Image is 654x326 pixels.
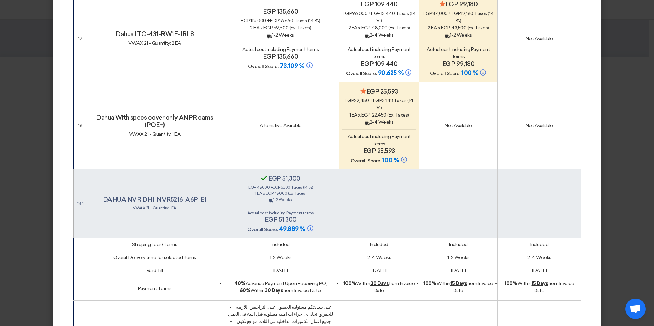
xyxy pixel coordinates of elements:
[265,288,283,294] u: 30 Days
[128,40,181,46] span: VWAX 21 - Quantity: 2 EA
[225,31,336,39] div: 1-2 Weeks
[228,304,333,317] span: على سيادتكم مسئوليه الحصول على التراخيص اللازمه للحفر و اتخاذ اى اجراءات امنيه مطلوبه قبل البدء ف...
[241,18,250,24] span: egp
[240,288,322,294] span: Within from Invoice Date.
[225,216,336,223] h4: egp 51,300
[129,131,180,137] span: VWAX 21 - Quantity: 1 EA
[452,11,461,16] span: egp
[87,277,222,300] td: Payment Terms
[348,46,411,59] span: Actual cost including Payment terms
[133,206,176,210] span: VWAX 21 - Quantity: 1 EA
[349,112,351,118] span: 1
[497,251,581,264] td: 2-4 Weeks
[467,25,489,31] span: (Ex. Taxes)
[247,210,314,215] span: Actual cost including Payment terms
[382,157,399,164] span: 100 %
[423,281,436,286] strong: 100%
[342,241,416,248] div: Included
[263,25,288,31] span: egp 59,500
[273,185,280,190] span: egp
[450,281,467,286] u: 15 Days
[87,264,222,277] td: Valid Till
[289,25,311,31] span: (Ex. Taxes)
[422,60,494,68] h4: egp 99,180
[339,251,419,264] td: 2-4 Weeks
[500,122,578,129] div: Not Available
[342,31,416,39] div: 2-4 Weeks
[505,281,574,294] span: Within from Invoice Date.
[73,169,87,238] td: 18.1
[240,288,251,294] strong: 60%
[370,281,389,286] u: 30 Days
[352,112,361,118] span: EA x
[343,281,356,286] strong: 100%
[234,281,246,286] strong: 40%
[279,225,314,233] span: 49.889 %
[253,25,262,31] span: EA x
[342,1,416,8] h4: egp 109,440
[343,11,352,16] span: egp
[346,71,377,77] span: Overall Score:
[387,112,409,118] span: (Ex. Taxes)
[342,97,416,111] div: 22,450 + 3,143 Taxes (14 %)
[345,98,354,104] span: egp
[222,264,339,277] td: [DATE]
[371,11,381,16] span: egp
[419,251,497,264] td: 1-2 Weeks
[500,241,578,248] div: Included
[422,31,494,39] div: 1-2 Weeks
[280,62,304,70] span: 73.109 %
[361,25,387,31] span: egp 48,000
[342,10,416,24] div: 96,000 + 13,440 Taxes (14 %)
[423,11,432,16] span: egp
[431,25,440,31] span: EA x
[248,185,256,190] span: egp
[255,191,256,196] span: 1
[248,64,278,69] span: Overall Score:
[497,264,581,277] td: [DATE]
[222,251,339,264] td: 1-2 Weeks
[225,184,336,190] div: 45,000 + 6,300 Taxes (14 %)
[242,46,319,52] span: Actual cost including Payment terms
[257,191,265,196] span: EA x
[500,35,578,42] div: Not Available
[73,82,87,169] td: 18
[441,25,466,31] span: egp 43,500
[266,191,287,196] span: egp 45,000
[90,196,219,203] h4: DAHUA NVR DHI-NVR5216-A6P-E1
[422,1,494,8] h4: egp 99,180
[90,114,219,129] h4: Dahua With specs cover only ANPR cams (POE+)
[378,69,403,77] span: 90.625 %
[234,281,327,286] span: Advance Payment Upon Receiving PO,
[342,147,416,155] h4: egp 25,593
[422,10,494,24] div: 87,000 + 12,180 Taxes (14 %)
[423,281,493,294] span: Within from Invoice Date.
[247,227,278,232] span: Overall Score:
[288,191,306,196] span: (Ex. Taxes)
[343,281,415,294] span: Within from Invoice Date.
[90,30,219,38] h4: Dahua ITC-431-RW1F-IRL8
[361,112,386,118] span: egp 22,450
[505,281,517,286] strong: 100%
[225,8,336,15] h4: egp 135,660
[351,158,381,164] span: Overall Score:
[87,238,222,251] td: Shipping Fees/Terms
[348,134,411,147] span: Actual cost including Payment terms
[225,196,336,203] div: 1-2 Weeks
[225,17,336,24] div: 119,000 + 16,660 Taxes (14 %)
[339,264,419,277] td: [DATE]
[250,25,253,31] span: 2
[225,175,336,182] h4: egp 51,300
[388,25,410,31] span: (Ex. Taxes)
[342,119,416,126] div: 2-4 Weeks
[422,122,494,129] div: Not Available
[87,251,222,264] td: Overall Delivery time for selected items
[422,241,494,248] div: Included
[461,69,478,77] span: 100 %
[348,25,351,31] span: 2
[342,60,416,68] h4: egp 109,440
[225,241,336,248] div: Included
[342,88,416,95] h4: egp 25,593
[428,25,430,31] span: 2
[270,18,279,24] span: egp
